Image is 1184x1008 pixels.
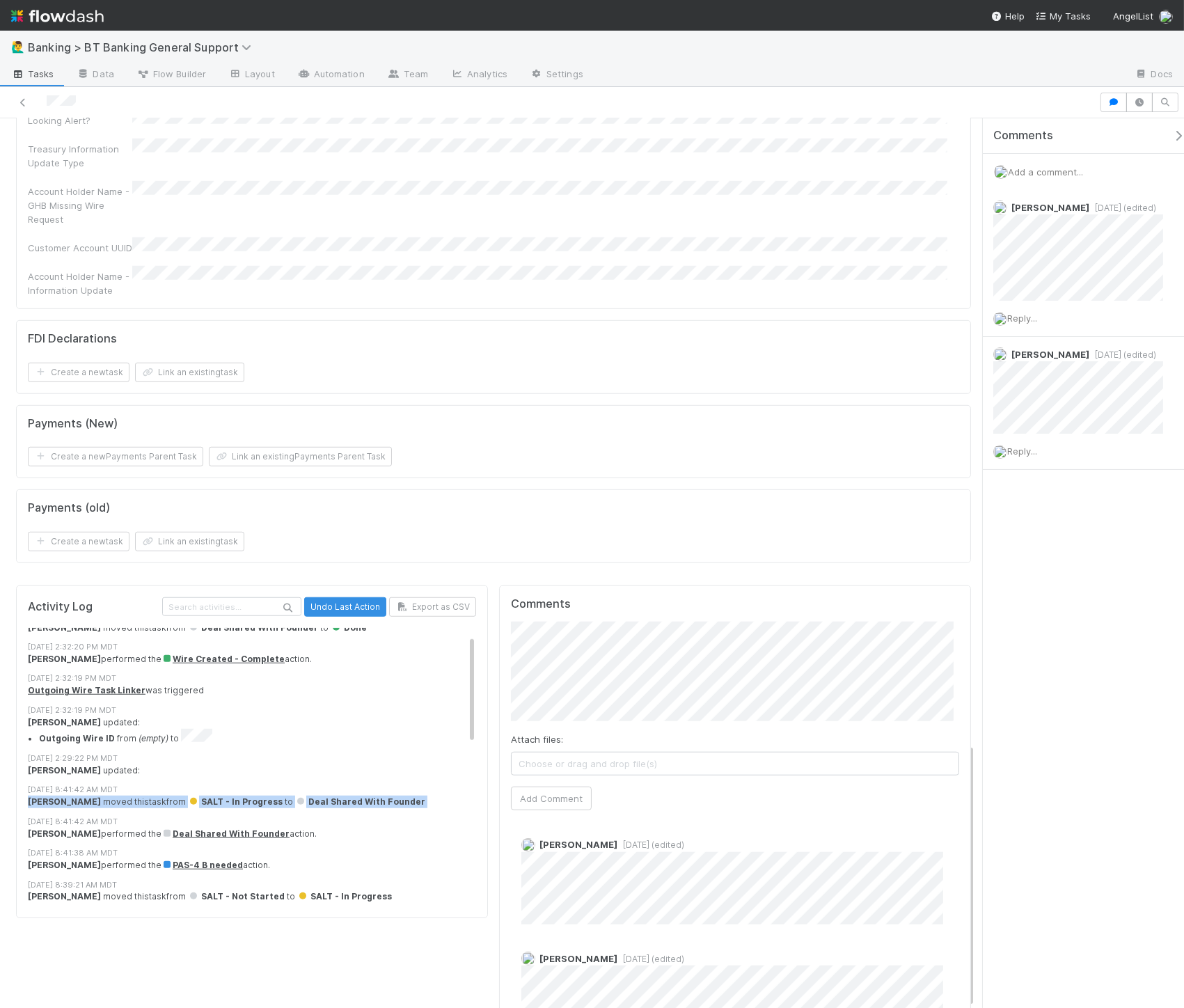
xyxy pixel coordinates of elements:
div: Help [991,9,1025,23]
button: Export as CSV [389,597,476,617]
span: SALT - Not Started [188,891,285,901]
img: avatar_c6c9a18c-a1dc-4048-8eac-219674057138.png [1159,10,1173,24]
span: [DATE] (edited) [617,954,684,964]
h5: Comments [511,597,959,611]
div: [DATE] 8:41:38 AM MDT [28,847,488,859]
span: [DATE] (edited) [1089,349,1156,360]
span: [PERSON_NAME] [1011,349,1089,360]
span: SALT - In Progress [188,796,283,807]
strong: [PERSON_NAME] [28,765,101,775]
h5: Payments (New) [28,417,118,431]
em: (empty) [139,734,168,744]
a: Wire Created - Complete [161,654,285,664]
div: updated: [28,716,488,746]
div: Treasury Information Update Type [28,142,132,170]
h5: Payments (old) [28,501,110,515]
a: Settings [519,64,594,86]
button: Create a newPayments Parent Task [28,447,203,466]
span: My Tasks [1036,10,1091,22]
div: Customer Account UUID [28,241,132,255]
span: [DATE] (edited) [1089,203,1156,213]
button: Link an existingtask [135,532,244,551]
span: Reply... [1007,446,1037,457]
span: Deal Shared With Founder [295,796,425,807]
span: Banking > BT Banking General Support [28,40,258,54]
button: Link an existingtask [135,363,244,382]
span: 🙋‍♂️ [11,41,25,53]
span: AngelList [1113,10,1153,22]
h5: Activity Log [28,600,159,614]
span: Choose or drag and drop file(s) [512,753,958,775]
a: Layout [217,64,286,86]
span: [PERSON_NAME] [1011,202,1089,213]
img: avatar_3ada3d7a-7184-472b-a6ff-1830e1bb1afd.png [521,838,535,852]
strong: [PERSON_NAME] [28,622,101,633]
div: [DATE] 2:32:19 PM MDT [28,704,488,716]
button: Create a newtask [28,532,129,551]
div: Account Holder Name - Information Update [28,269,132,297]
img: avatar_3ada3d7a-7184-472b-a6ff-1830e1bb1afd.png [993,200,1007,214]
a: PAS-4 B needed [161,860,243,870]
span: Flow Builder [136,67,206,81]
a: Outgoing Wire Task Linker [28,685,145,695]
span: [DATE] (edited) [617,840,684,850]
span: Reply... [1007,313,1037,324]
div: [DATE] 2:29:22 PM MDT [28,753,488,764]
div: Looking Alert? [28,113,132,127]
div: was triggered [28,684,488,697]
strong: Outgoing Wire ID [39,734,115,744]
span: Deal Shared With Founder [188,622,318,633]
img: logo-inverted-e16ddd16eac7371096b0.svg [11,4,104,28]
div: [DATE] 2:32:20 PM MDT [28,641,488,653]
span: Tasks [11,67,54,81]
div: moved this task from to [28,622,488,634]
img: avatar_c6c9a18c-a1dc-4048-8eac-219674057138.png [993,445,1007,459]
a: Docs [1123,64,1184,86]
img: avatar_c6c9a18c-a1dc-4048-8eac-219674057138.png [994,165,1008,179]
a: Data [65,64,125,86]
div: [DATE] 8:41:42 AM MDT [28,816,488,828]
div: Account Holder Name - GHB Missing Wire Request [28,184,132,226]
a: My Tasks [1036,9,1091,23]
a: Flow Builder [125,64,217,86]
strong: [PERSON_NAME] [28,828,101,839]
img: avatar_3ada3d7a-7184-472b-a6ff-1830e1bb1afd.png [521,952,535,966]
span: Comments [993,129,1053,143]
button: Link an existingPayments Parent Task [209,447,392,466]
strong: [PERSON_NAME] [28,717,101,727]
div: [DATE] 8:41:42 AM MDT [28,784,488,796]
a: Deal Shared With Founder [161,828,290,839]
span: Add a comment... [1008,166,1083,178]
div: performed the action. [28,859,488,872]
a: Team [376,64,439,86]
div: updated: [28,764,488,777]
a: Analytics [439,64,519,86]
span: SALT - In Progress [297,891,392,901]
div: moved this task from to [28,890,488,903]
span: [PERSON_NAME] [539,839,617,850]
strong: [PERSON_NAME] [28,891,101,901]
strong: [PERSON_NAME] [28,654,101,664]
h5: FDI Declarations [28,332,117,346]
label: Attach files: [511,732,563,746]
span: Done [331,622,367,633]
div: performed the action. [28,828,488,840]
span: [PERSON_NAME] [539,953,617,964]
button: Add Comment [511,787,592,810]
div: moved this task from to [28,796,488,808]
div: [DATE] 2:32:19 PM MDT [28,672,488,684]
li: from to [39,729,488,746]
strong: [PERSON_NAME] [28,860,101,870]
a: Automation [286,64,376,86]
div: performed the action. [28,653,488,666]
div: [DATE] 8:39:21 AM MDT [28,879,488,891]
img: avatar_c6c9a18c-a1dc-4048-8eac-219674057138.png [993,312,1007,326]
button: Undo Last Action [304,597,386,617]
button: Create a newtask [28,363,129,382]
input: Search activities... [162,597,301,616]
strong: [PERSON_NAME] [28,796,101,807]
